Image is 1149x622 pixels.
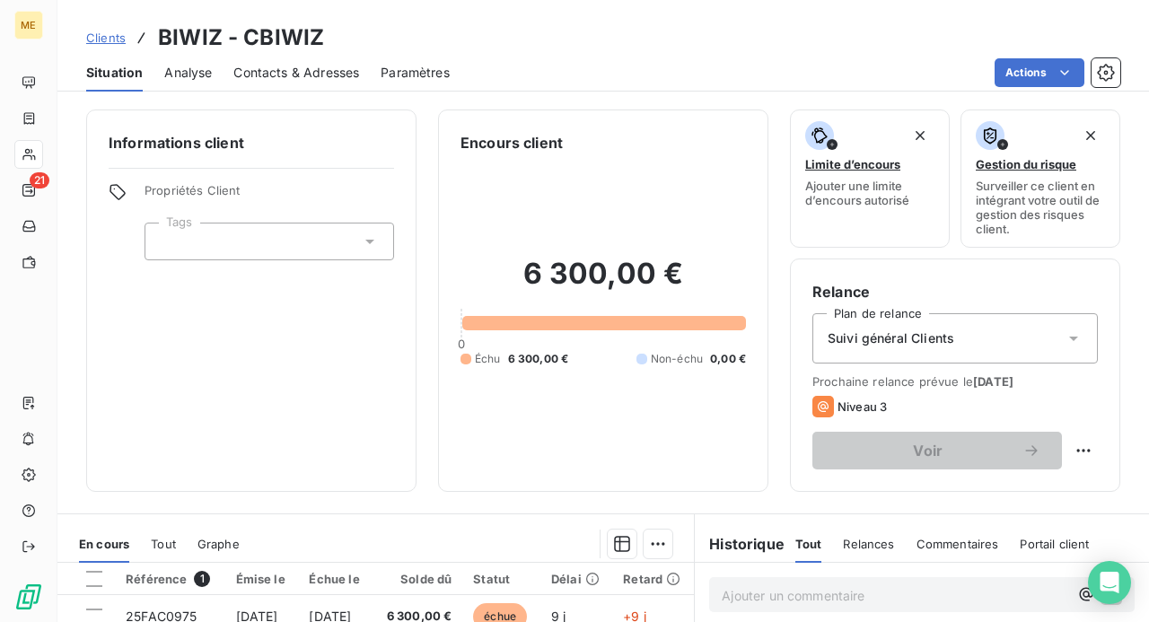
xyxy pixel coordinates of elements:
span: Suivi général Clients [828,329,954,347]
span: Voir [834,443,1022,458]
span: Contacts & Adresses [233,64,359,82]
span: Situation [86,64,143,82]
span: En cours [79,537,129,551]
span: Gestion du risque [976,157,1076,171]
div: Référence [126,571,214,587]
span: Commentaires [917,537,999,551]
span: Propriétés Client [145,183,394,208]
span: Limite d’encours [805,157,900,171]
a: Clients [86,29,126,47]
h2: 6 300,00 € [460,256,746,310]
span: Tout [795,537,822,551]
button: Limite d’encoursAjouter une limite d’encours autorisé [790,110,950,248]
div: Émise le [236,572,288,586]
button: Gestion du risqueSurveiller ce client en intégrant votre outil de gestion des risques client. [960,110,1120,248]
div: Statut [473,572,530,586]
span: Paramètres [381,64,450,82]
span: Tout [151,537,176,551]
button: Actions [995,58,1084,87]
span: Portail client [1020,537,1089,551]
div: Délai [551,572,601,586]
span: Analyse [164,64,212,82]
span: [DATE] [973,374,1013,389]
span: Graphe [197,537,240,551]
span: Ajouter une limite d’encours autorisé [805,179,934,207]
button: Voir [812,432,1062,469]
div: Open Intercom Messenger [1088,561,1131,604]
h3: BIWIZ - CBIWIZ [158,22,324,54]
span: Échu [475,351,501,367]
div: Retard [623,572,683,586]
input: Ajouter une valeur [160,233,174,250]
span: Clients [86,31,126,45]
h6: Relance [812,281,1098,302]
span: 1 [194,571,210,587]
span: 0,00 € [710,351,746,367]
div: ME [14,11,43,39]
div: Échue le [309,572,362,586]
span: Surveiller ce client en intégrant votre outil de gestion des risques client. [976,179,1105,236]
h6: Encours client [460,132,563,153]
span: Niveau 3 [838,399,887,414]
span: 21 [30,172,49,188]
span: Non-échu [651,351,703,367]
img: Logo LeanPay [14,583,43,611]
span: Relances [843,537,894,551]
h6: Informations client [109,132,394,153]
span: 0 [458,337,465,351]
div: Solde dû [383,572,452,586]
span: 6 300,00 € [508,351,569,367]
h6: Historique [695,533,785,555]
span: Prochaine relance prévue le [812,374,1098,389]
